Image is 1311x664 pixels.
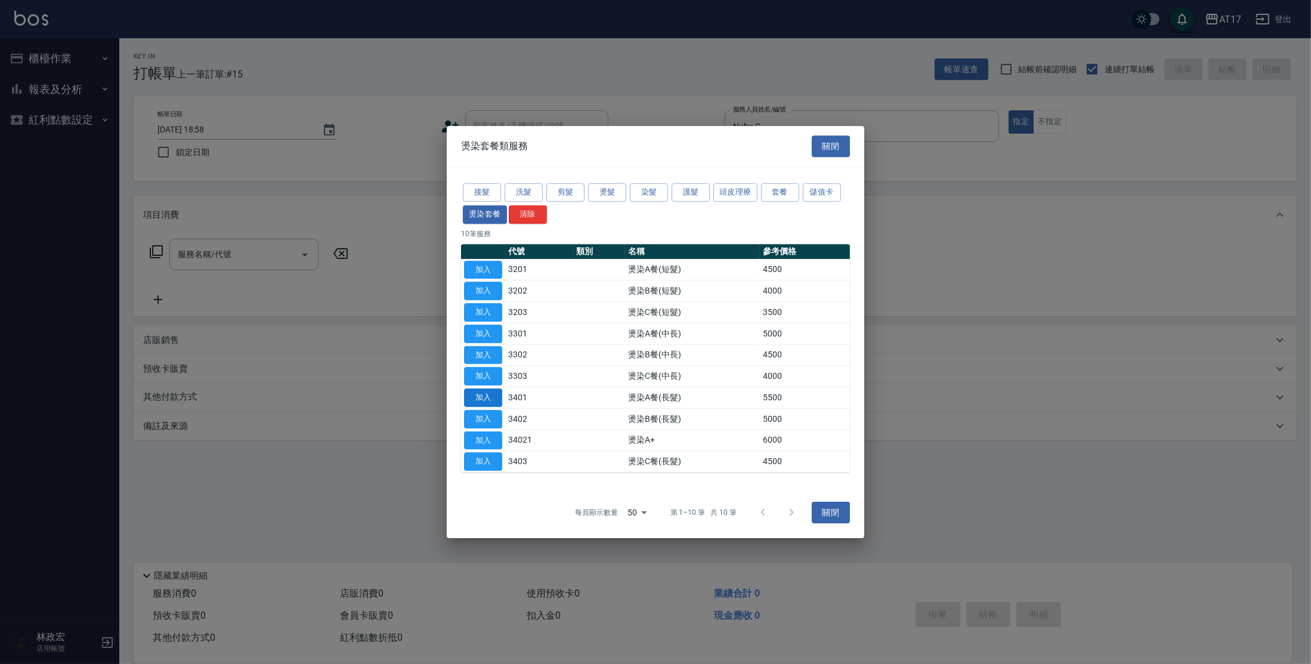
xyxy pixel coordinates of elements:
td: 3201 [505,259,573,280]
td: 燙染B餐(短髮) [625,280,760,302]
p: 10 筆服務 [461,228,850,239]
td: 燙染A+ [625,430,760,451]
button: 加入 [464,410,502,428]
button: 加入 [464,303,502,322]
button: 洗髮 [505,183,543,202]
td: 4500 [760,259,850,280]
button: 關閉 [812,135,850,157]
td: 燙染A餐(中長) [625,323,760,344]
td: 燙染C餐(短髮) [625,302,760,323]
td: 34021 [505,430,573,451]
div: 50 [623,496,651,529]
td: 4000 [760,366,850,387]
td: 3203 [505,302,573,323]
p: 每頁顯示數量 [575,507,618,518]
button: 燙髮 [588,183,626,202]
button: 護髮 [672,183,710,202]
td: 5000 [760,408,850,430]
span: 燙染套餐類服務 [461,140,528,152]
td: 燙染C餐(中長) [625,366,760,387]
th: 名稱 [625,244,760,260]
button: 加入 [464,367,502,385]
td: 3301 [505,323,573,344]
td: 燙染B餐(中長) [625,344,760,366]
th: 類別 [573,244,625,260]
button: 加入 [464,261,502,279]
td: 燙染A餐(短髮) [625,259,760,280]
button: 加入 [464,452,502,471]
td: 3402 [505,408,573,430]
button: 頭皮理療 [713,183,757,202]
td: 燙染C餐(長髮) [625,451,760,472]
td: 3403 [505,451,573,472]
th: 代號 [505,244,573,260]
p: 第 1–10 筆 共 10 筆 [670,507,737,518]
button: 加入 [464,431,502,450]
td: 6000 [760,430,850,451]
td: 4500 [760,451,850,472]
td: 燙染A餐(長髮) [625,387,760,409]
td: 4500 [760,344,850,366]
button: 清除 [509,205,547,224]
button: 儲值卡 [803,183,841,202]
td: 5500 [760,387,850,409]
td: 燙染B餐(長髮) [625,408,760,430]
td: 3202 [505,280,573,302]
button: 加入 [464,388,502,407]
button: 套餐 [761,183,799,202]
button: 燙染套餐 [463,205,507,224]
td: 3303 [505,366,573,387]
td: 4000 [760,280,850,302]
button: 關閉 [812,502,850,524]
button: 剪髮 [546,183,585,202]
td: 3401 [505,387,573,409]
button: 染髮 [630,183,668,202]
button: 加入 [464,282,502,300]
td: 3500 [760,302,850,323]
td: 3302 [505,344,573,366]
button: 加入 [464,346,502,365]
td: 5000 [760,323,850,344]
th: 參考價格 [760,244,850,260]
button: 接髮 [463,183,501,202]
button: 加入 [464,325,502,343]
